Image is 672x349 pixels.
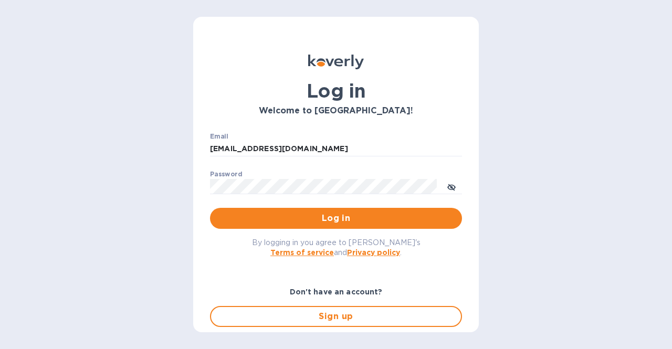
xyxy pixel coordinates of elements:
[210,208,462,229] button: Log in
[270,248,334,257] a: Terms of service
[210,133,228,140] label: Email
[219,310,453,323] span: Sign up
[308,55,364,69] img: Koverly
[441,176,462,197] button: toggle password visibility
[210,306,462,327] button: Sign up
[347,248,400,257] a: Privacy policy
[210,141,462,157] input: Enter email address
[210,171,242,177] label: Password
[218,212,454,225] span: Log in
[210,106,462,116] h3: Welcome to [GEOGRAPHIC_DATA]!
[252,238,421,257] span: By logging in you agree to [PERSON_NAME]'s and .
[210,80,462,102] h1: Log in
[290,288,383,296] b: Don't have an account?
